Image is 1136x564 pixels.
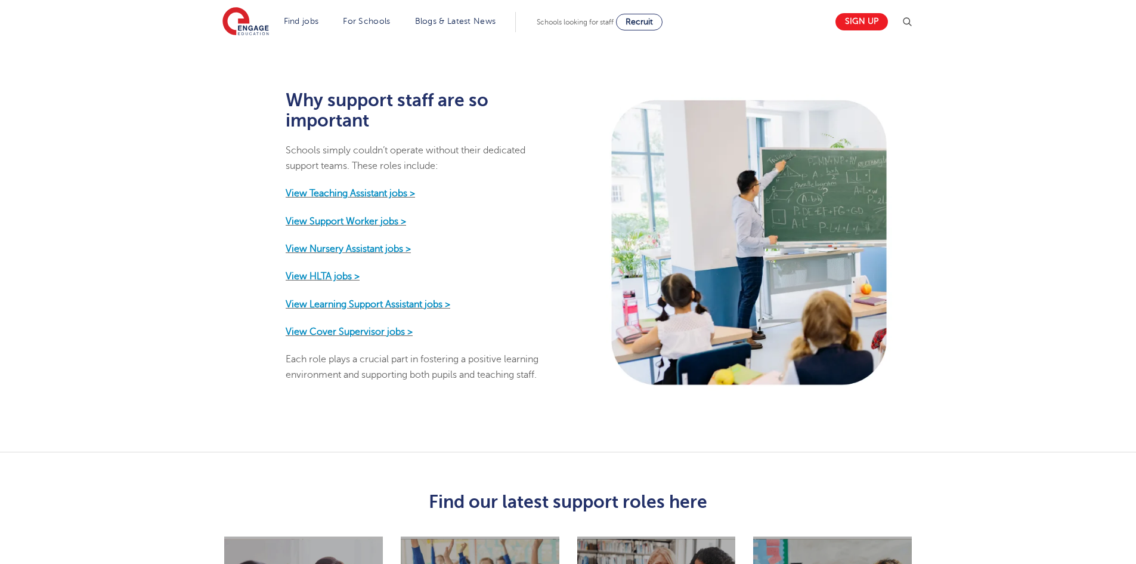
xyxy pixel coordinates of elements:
[286,299,450,310] a: View Learning Support Assistant jobs >
[284,17,319,26] a: Find jobs
[415,17,496,26] a: Blogs & Latest News
[286,90,488,131] strong: Why support staff are so important
[343,17,390,26] a: For Schools
[222,7,269,37] img: Engage Education
[626,17,653,26] span: Recruit
[286,244,411,254] a: View Nursery Assistant jobs >
[835,13,888,30] a: Sign up
[537,18,614,26] span: Schools looking for staff
[286,271,360,282] a: View HLTA jobs >
[215,492,921,512] h3: Find our latest support roles here
[616,14,663,30] a: Recruit
[286,352,552,383] p: Each role plays a crucial part in fostering a positive learning environment and supporting both p...
[286,188,415,199] a: View Teaching Assistant jobs >
[286,216,406,227] a: View Support Worker jobs >
[286,143,552,174] p: Schools simply couldn’t operate without their dedicated support teams. These roles include:
[286,326,413,337] a: View Cover Supervisor jobs >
